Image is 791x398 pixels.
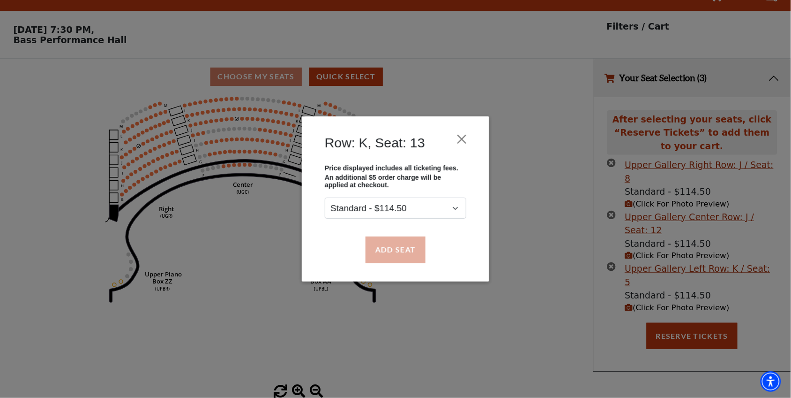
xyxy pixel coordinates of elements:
[325,164,466,172] p: Price displayed includes all ticketing fees.
[325,174,466,189] p: An additional $5 order charge will be applied at checkout.
[325,135,425,151] h4: Row: K, Seat: 13
[453,130,471,148] button: Close
[366,237,425,263] button: Add Seat
[761,371,781,392] div: Accessibility Menu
